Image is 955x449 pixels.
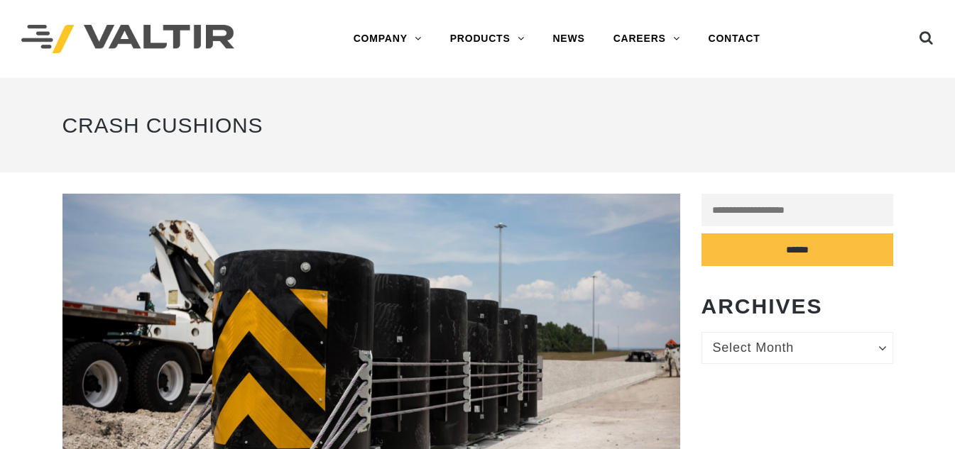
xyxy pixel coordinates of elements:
a: PRODUCTS [436,25,539,53]
span: Select Month [713,338,867,357]
a: CAREERS [599,25,694,53]
a: NEWS [538,25,599,53]
span: Crash Cushions [62,113,263,137]
a: Select Month [702,332,893,364]
h2: Archives [702,294,893,318]
a: CONTACT [694,25,775,53]
a: COMPANY [339,25,436,53]
img: Valtir [21,25,234,54]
